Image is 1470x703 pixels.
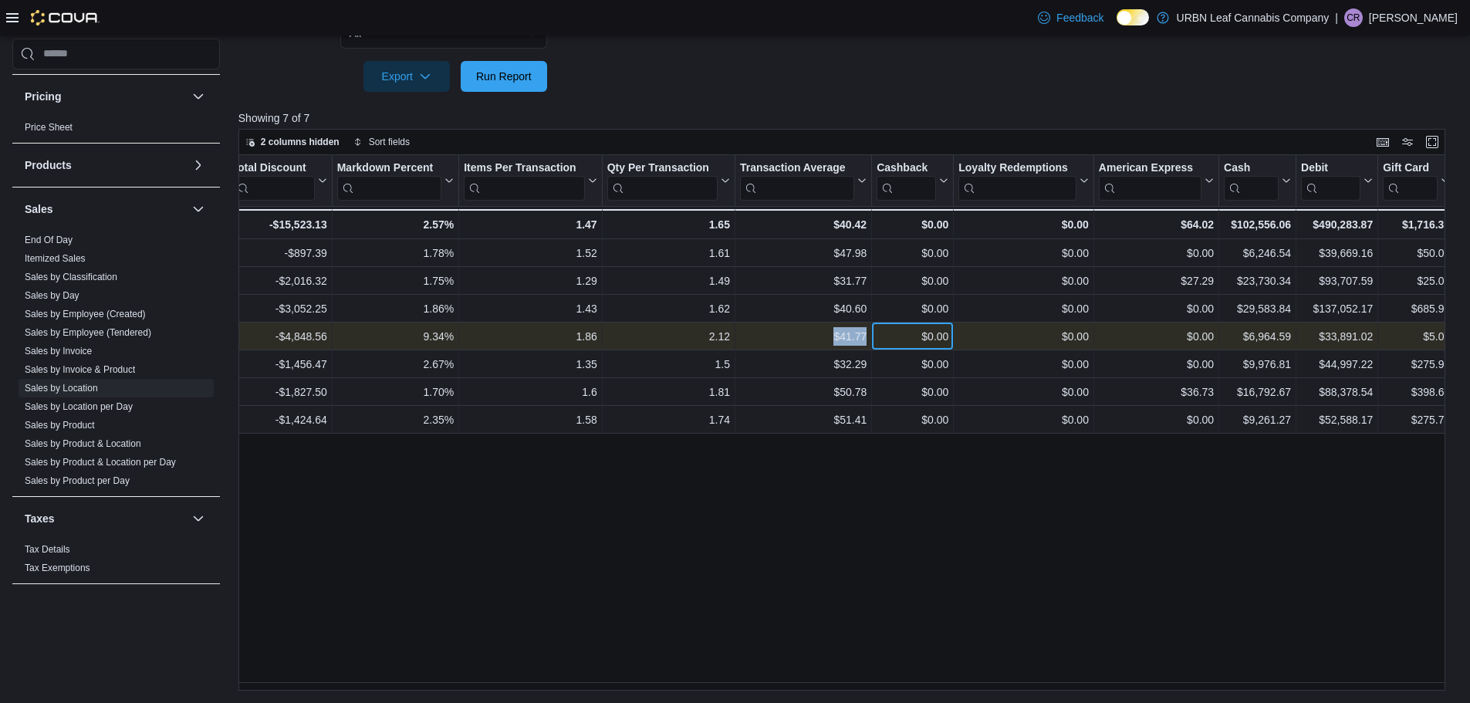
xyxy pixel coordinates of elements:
span: Sales by Employee (Tendered) [25,326,151,339]
span: Sales by Classification [25,271,117,283]
button: Taxes [189,509,208,528]
button: Gift Card [1383,161,1450,200]
div: Taxes [12,540,220,583]
div: Craig Ruether [1344,8,1363,27]
div: -$3,052.25 [231,299,326,318]
p: URBN Leaf Cannabis Company [1177,8,1330,27]
div: 1.62 [607,299,730,318]
div: 2.35% [337,411,454,429]
div: $0.00 [877,355,948,373]
div: $16,792.67 [1224,383,1291,401]
div: $50.00 [1383,244,1450,262]
span: Sales by Location per Day [25,401,133,413]
button: Display options [1398,133,1417,151]
div: 1.52 [464,244,597,262]
div: $33,891.02 [1301,327,1373,346]
div: Total Discount [231,161,314,200]
button: Total Discount [231,161,326,200]
a: Sales by Product & Location per Day [25,457,176,468]
div: $0.00 [958,327,1089,346]
div: Qty Per Transaction [607,161,717,175]
div: $44,997.22 [1301,355,1373,373]
button: Sort fields [347,133,416,151]
div: $685.98 [1383,299,1450,318]
div: $23,730.34 [1224,272,1291,290]
div: -$1,456.47 [231,355,326,373]
p: Showing 7 of 7 [238,110,1458,126]
span: Sales by Employee (Created) [25,308,146,320]
a: Itemized Sales [25,253,86,264]
div: Items Per Transaction [464,161,585,200]
span: Feedback [1056,10,1103,25]
button: Debit [1301,161,1373,200]
span: Sales by Location [25,382,98,394]
span: Sales by Product [25,419,95,431]
div: $0.00 [877,327,948,346]
div: 1.5 [607,355,730,373]
button: Transaction Average [740,161,867,200]
div: $0.00 [877,272,948,290]
div: $0.00 [958,299,1089,318]
button: Sales [25,201,186,217]
button: Run Report [461,61,547,92]
div: Debit [1301,161,1360,200]
div: 1.58 [464,411,597,429]
div: $25.00 [1383,272,1450,290]
div: $0.00 [877,244,948,262]
div: 9.34% [337,327,454,346]
div: 1.35 [464,355,597,373]
span: Sales by Product per Day [25,475,130,487]
div: $51.41 [740,411,867,429]
div: $29,583.84 [1224,299,1291,318]
div: $0.00 [877,411,948,429]
div: $398.66 [1383,383,1450,401]
span: Itemized Sales [25,252,86,265]
div: $275.98 [1383,355,1450,373]
span: Tax Exemptions [25,562,90,574]
a: Sales by Product & Location [25,438,141,449]
a: Sales by Invoice & Product [25,364,135,375]
div: $102,556.06 [1224,215,1291,234]
span: Sales by Product & Location per Day [25,456,176,468]
div: $9,261.27 [1224,411,1291,429]
div: $5.00 [1383,327,1450,346]
a: Sales by Location [25,383,98,394]
span: Sales by Day [25,289,79,302]
div: $490,283.87 [1301,215,1373,234]
h3: Sales [25,201,53,217]
div: $47.98 [740,244,867,262]
button: Cash [1224,161,1291,200]
button: Sales [189,200,208,218]
h3: Taxes [25,511,55,526]
a: Sales by Location per Day [25,401,133,412]
div: $40.60 [740,299,867,318]
div: $0.00 [958,383,1089,401]
span: Sort fields [369,136,410,148]
div: Markdown Percent [336,161,441,200]
div: Debit [1301,161,1360,175]
div: 1.61 [607,244,730,262]
div: $0.00 [958,355,1089,373]
div: 1.29 [464,272,597,290]
button: American Express [1099,161,1214,200]
p: [PERSON_NAME] [1369,8,1458,27]
button: Export [363,61,450,92]
div: Cash [1224,161,1279,200]
div: $0.00 [877,215,948,234]
div: Markdown Percent [336,161,441,175]
div: $41.77 [740,327,867,346]
div: $0.00 [958,272,1089,290]
input: Dark Mode [1117,9,1149,25]
button: Products [189,156,208,174]
div: 1.81 [607,383,730,401]
div: -$15,523.13 [231,215,326,234]
div: $0.00 [877,383,948,401]
div: $1,716.36 [1383,215,1450,234]
div: Gift Card [1383,161,1438,200]
div: 1.43 [464,299,597,318]
div: Items Per Transaction [464,161,585,175]
button: Enter fullscreen [1423,133,1441,151]
a: Sales by Product per Day [25,475,130,486]
p: | [1335,8,1338,27]
div: 2.12 [607,327,730,346]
